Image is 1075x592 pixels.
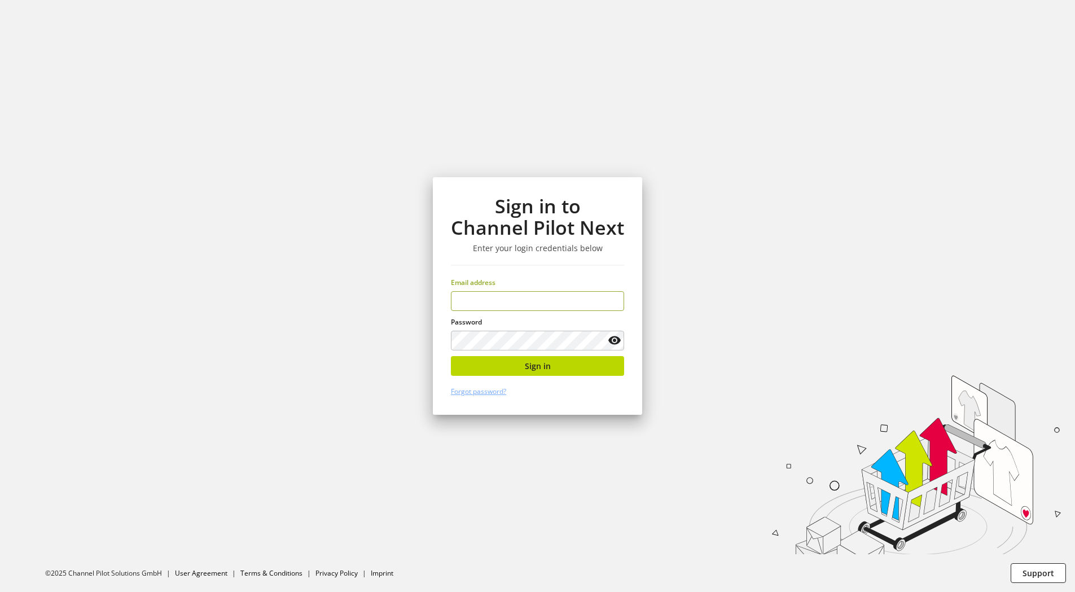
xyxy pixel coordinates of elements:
[1011,563,1066,583] button: Support
[451,356,624,376] button: Sign in
[451,317,482,327] span: Password
[525,360,551,372] span: Sign in
[1023,567,1054,579] span: Support
[451,243,624,253] h3: Enter your login credentials below
[315,568,358,578] a: Privacy Policy
[451,195,624,239] h1: Sign in to Channel Pilot Next
[451,387,506,396] a: Forgot password?
[240,568,302,578] a: Terms & Conditions
[371,568,393,578] a: Imprint
[451,278,495,287] span: Email address
[45,568,175,578] li: ©2025 Channel Pilot Solutions GmbH
[175,568,227,578] a: User Agreement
